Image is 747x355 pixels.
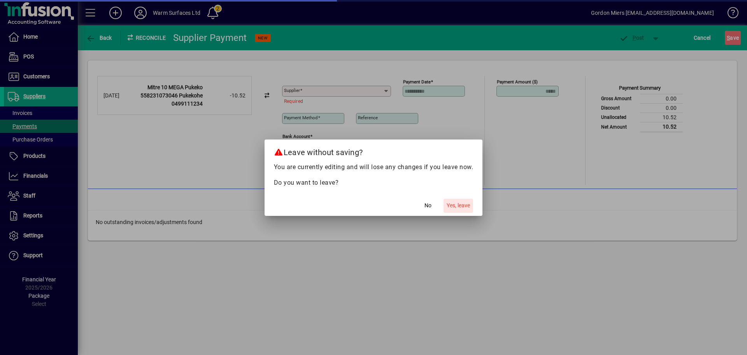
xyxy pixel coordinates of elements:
[274,178,473,187] p: Do you want to leave?
[424,201,431,210] span: No
[265,140,483,162] h2: Leave without saving?
[447,201,470,210] span: Yes, leave
[416,199,440,213] button: No
[444,199,473,213] button: Yes, leave
[274,162,473,172] p: You are currently editing and will lose any changes if you leave now.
